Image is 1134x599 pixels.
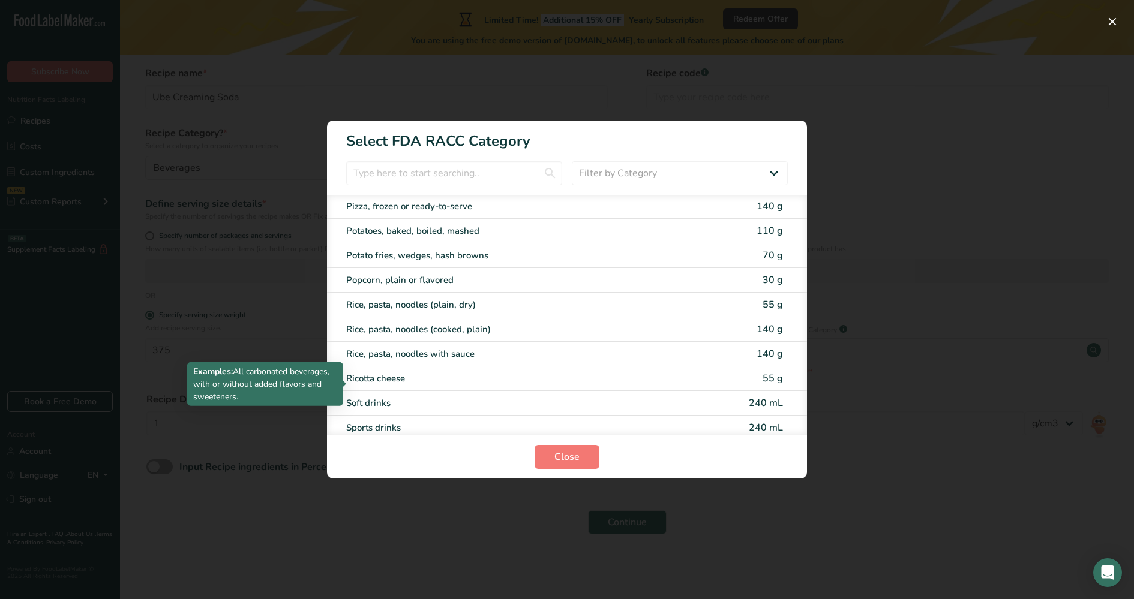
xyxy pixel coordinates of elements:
span: Close [554,450,580,464]
div: Rice, pasta, noodles (plain, dry) [346,298,687,312]
div: Ricotta cheese [346,372,687,386]
div: Rice, pasta, noodles (cooked, plain) [346,323,687,336]
b: Examples: [193,366,233,377]
div: Open Intercom Messenger [1093,558,1122,587]
input: Type here to start searching.. [346,161,562,185]
span: 110 g [757,224,783,237]
div: Popcorn, plain or flavored [346,273,687,287]
span: 70 g [763,249,783,262]
div: Rice, pasta, noodles with sauce [346,347,687,361]
div: Sports drinks [346,421,687,435]
div: Soft drinks [346,396,687,410]
span: 55 g [763,372,783,385]
span: 55 g [763,298,783,311]
span: 30 g [763,273,783,287]
div: Pizza, frozen or ready-to-serve [346,200,687,213]
span: 240 mL [749,421,783,434]
div: Potato fries, wedges, hash browns [346,249,687,263]
span: 140 g [757,347,783,360]
button: Close [535,445,599,469]
h1: Select FDA RACC Category [327,121,807,152]
p: All carbonated beverages, with or without added flavors and sweeteners. [193,365,337,403]
span: 140 g [757,200,783,213]
span: 240 mL [749,396,783,410]
div: Potatoes, baked, boiled, mashed [346,224,687,238]
span: 140 g [757,323,783,336]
